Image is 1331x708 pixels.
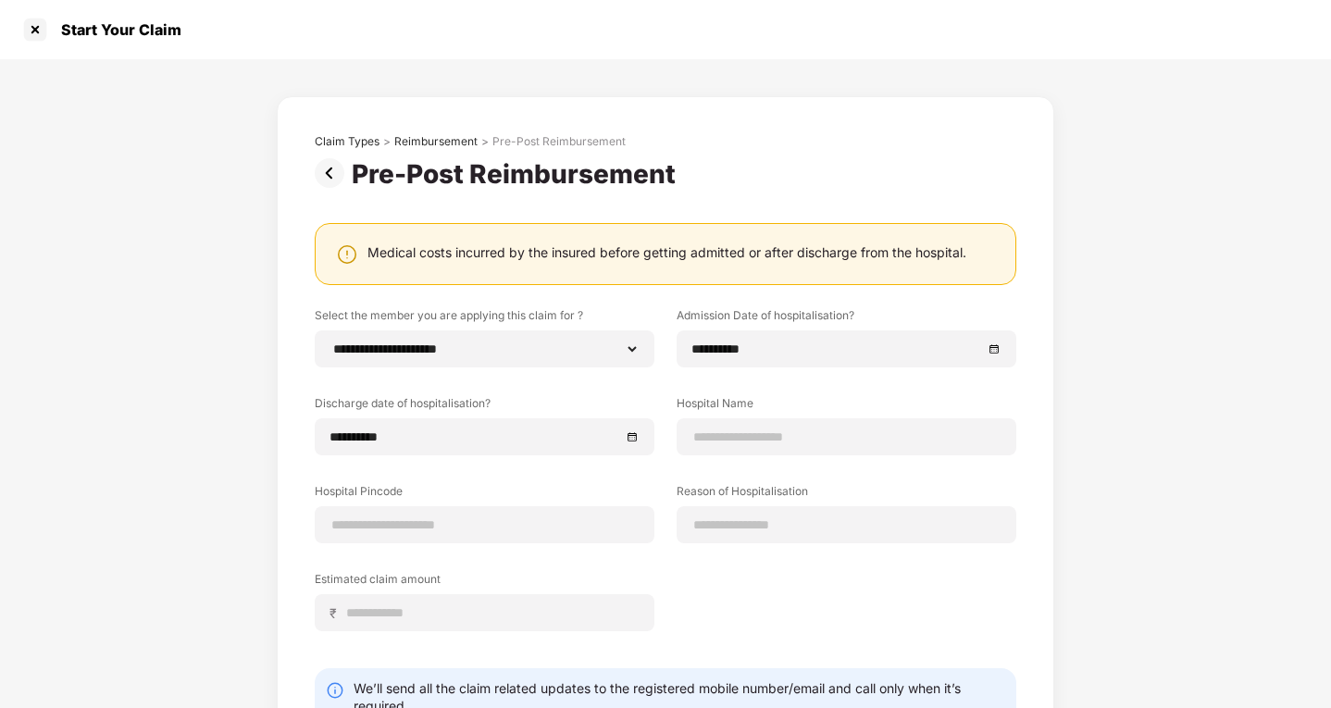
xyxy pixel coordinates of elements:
div: Medical costs incurred by the insured before getting admitted or after discharge from the hospital. [367,243,966,261]
label: Estimated claim amount [315,571,654,594]
div: Start Your Claim [50,20,181,39]
label: Hospital Name [677,395,1016,418]
label: Discharge date of hospitalisation? [315,395,654,418]
div: Reimbursement [394,134,478,149]
div: > [481,134,489,149]
label: Hospital Pincode [315,483,654,506]
img: svg+xml;base64,PHN2ZyBpZD0iSW5mby0yMHgyMCIgeG1sbnM9Imh0dHA6Ly93d3cudzMub3JnLzIwMDAvc3ZnIiB3aWR0aD... [326,681,344,700]
label: Reason of Hospitalisation [677,483,1016,506]
label: Admission Date of hospitalisation? [677,307,1016,330]
label: Select the member you are applying this claim for ? [315,307,654,330]
div: Claim Types [315,134,379,149]
img: svg+xml;base64,PHN2ZyBpZD0iUHJldi0zMngzMiIgeG1sbnM9Imh0dHA6Ly93d3cudzMub3JnLzIwMDAvc3ZnIiB3aWR0aD... [315,158,352,188]
span: ₹ [330,604,344,622]
img: svg+xml;base64,PHN2ZyBpZD0iV2FybmluZ18tXzI0eDI0IiBkYXRhLW5hbWU9Ildhcm5pbmcgLSAyNHgyNCIgeG1sbnM9Im... [336,243,358,266]
div: Pre-Post Reimbursement [492,134,626,149]
div: Pre-Post Reimbursement [352,158,683,190]
div: > [383,134,391,149]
